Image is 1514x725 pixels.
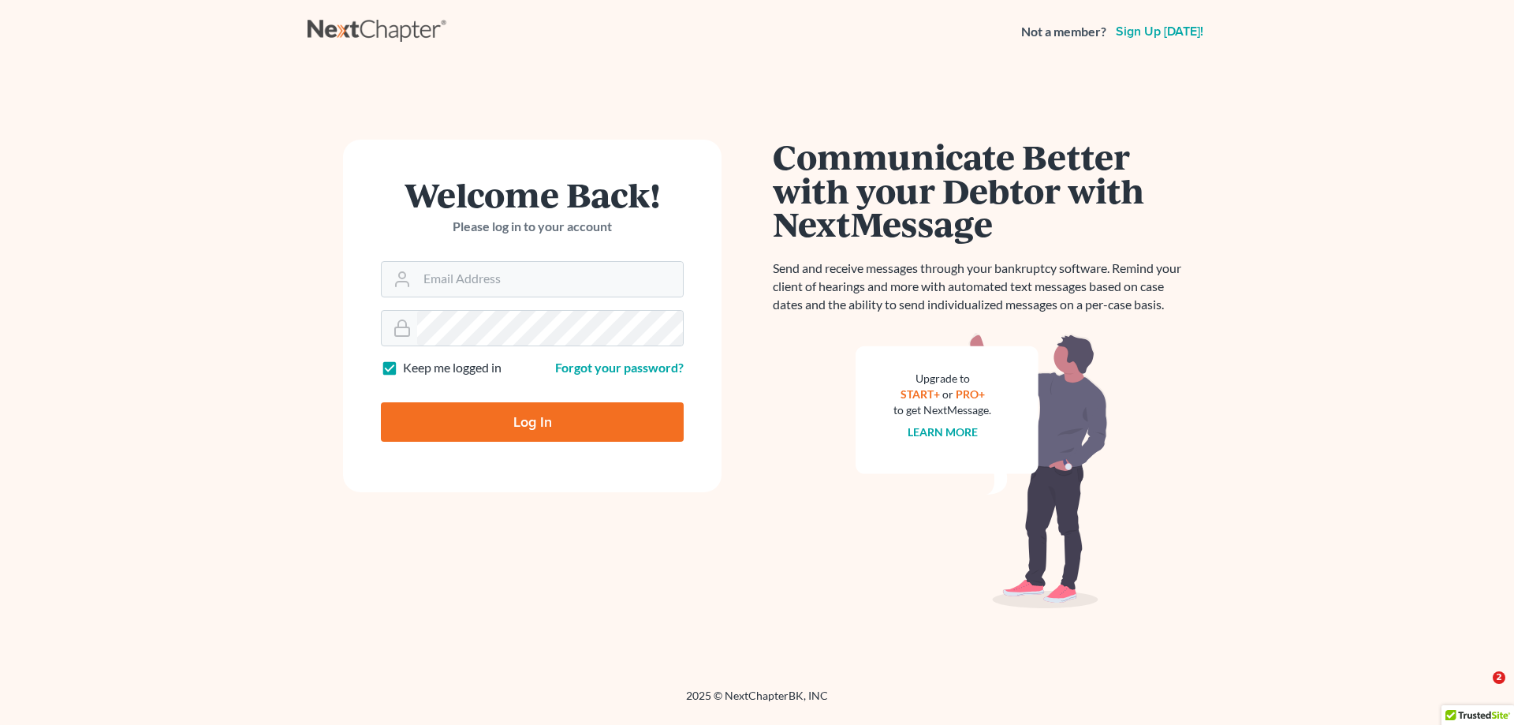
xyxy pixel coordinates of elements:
[956,387,985,401] a: PRO+
[893,402,991,418] div: to get NextMessage.
[381,178,684,211] h1: Welcome Back!
[381,402,684,442] input: Log In
[908,425,978,439] a: Learn more
[1460,671,1498,709] iframe: Intercom live chat
[856,333,1108,609] img: nextmessage_bg-59042aed3d76b12b5cd301f8e5b87938c9018125f34e5fa2b7a6b67550977c72.svg
[403,359,502,377] label: Keep me logged in
[1113,25,1206,38] a: Sign up [DATE]!
[773,260,1191,314] p: Send and receive messages through your bankruptcy software. Remind your client of hearings and mo...
[942,387,953,401] span: or
[1021,23,1106,41] strong: Not a member?
[417,262,683,297] input: Email Address
[555,360,684,375] a: Forgot your password?
[308,688,1206,716] div: 2025 © NextChapterBK, INC
[1493,671,1505,684] span: 2
[773,140,1191,241] h1: Communicate Better with your Debtor with NextMessage
[381,218,684,236] p: Please log in to your account
[893,371,991,387] div: Upgrade to
[901,387,940,401] a: START+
